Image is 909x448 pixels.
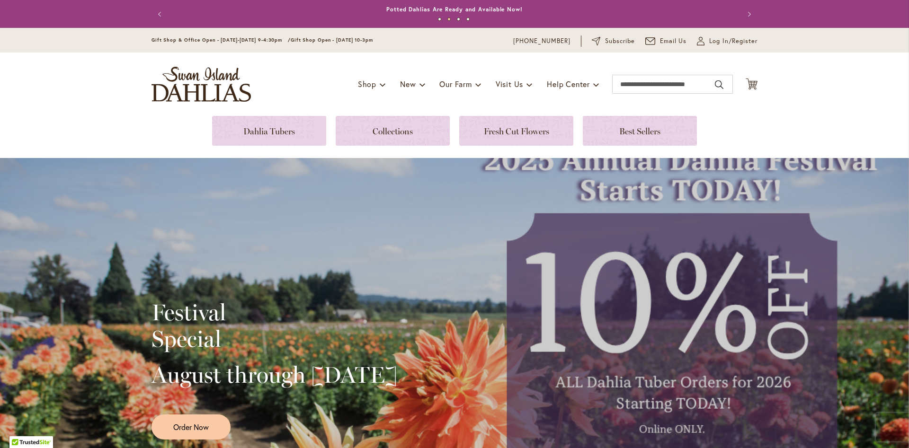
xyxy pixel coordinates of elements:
button: Previous [151,5,170,24]
span: Gift Shop Open - [DATE] 10-3pm [291,37,373,43]
button: Next [739,5,757,24]
h2: August through [DATE] [151,361,397,388]
a: Subscribe [592,36,635,46]
button: 4 of 4 [466,18,470,21]
span: New [400,79,416,89]
span: Shop [358,79,376,89]
span: Gift Shop & Office Open - [DATE]-[DATE] 9-4:30pm / [151,37,291,43]
span: Subscribe [605,36,635,46]
a: Potted Dahlias Are Ready and Available Now! [386,6,523,13]
a: Email Us [645,36,687,46]
h2: Festival Special [151,299,397,352]
span: Visit Us [496,79,523,89]
span: Our Farm [439,79,472,89]
button: 2 of 4 [447,18,451,21]
span: Help Center [547,79,590,89]
a: store logo [151,67,251,102]
a: [PHONE_NUMBER] [513,36,570,46]
span: Email Us [660,36,687,46]
button: 1 of 4 [438,18,441,21]
a: Log In/Register [697,36,757,46]
span: Log In/Register [709,36,757,46]
button: 3 of 4 [457,18,460,21]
